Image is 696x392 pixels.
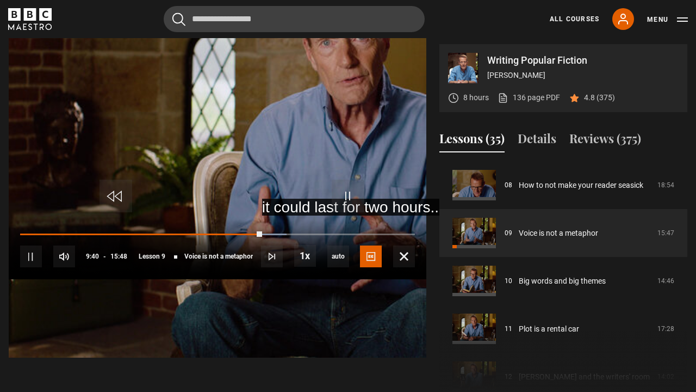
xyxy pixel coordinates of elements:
[110,247,127,266] span: 15:48
[647,14,688,25] button: Toggle navigation
[550,14,599,24] a: All Courses
[184,253,253,260] span: Voice is not a metaphor
[261,246,283,267] button: Next Lesson
[519,275,606,287] a: Big words and big themes
[172,13,185,26] button: Submit the search query
[139,253,165,260] span: Lesson 9
[487,70,679,81] p: [PERSON_NAME]
[164,6,425,32] input: Search
[498,92,560,103] a: 136 page PDF
[8,8,52,30] svg: BBC Maestro
[584,92,615,103] p: 4.8 (375)
[53,246,75,267] button: Mute
[463,92,489,103] p: 8 hours
[487,56,679,65] p: Writing Popular Fiction
[327,246,349,267] span: auto
[393,246,415,267] button: Fullscreen
[20,234,415,236] div: Progress Bar
[86,247,99,266] span: 9:40
[20,246,42,267] button: Pause
[439,130,505,152] button: Lessons (35)
[569,130,641,152] button: Reviews (375)
[103,253,106,260] span: -
[518,130,556,152] button: Details
[519,228,598,239] a: Voice is not a metaphor
[519,323,579,335] a: Plot is a rental car
[519,180,643,191] a: How to not make your reader seasick
[360,246,382,267] button: Captions
[327,246,349,267] div: Current quality: 720p
[9,44,426,279] video-js: Video Player
[294,245,316,267] button: Playback Rate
